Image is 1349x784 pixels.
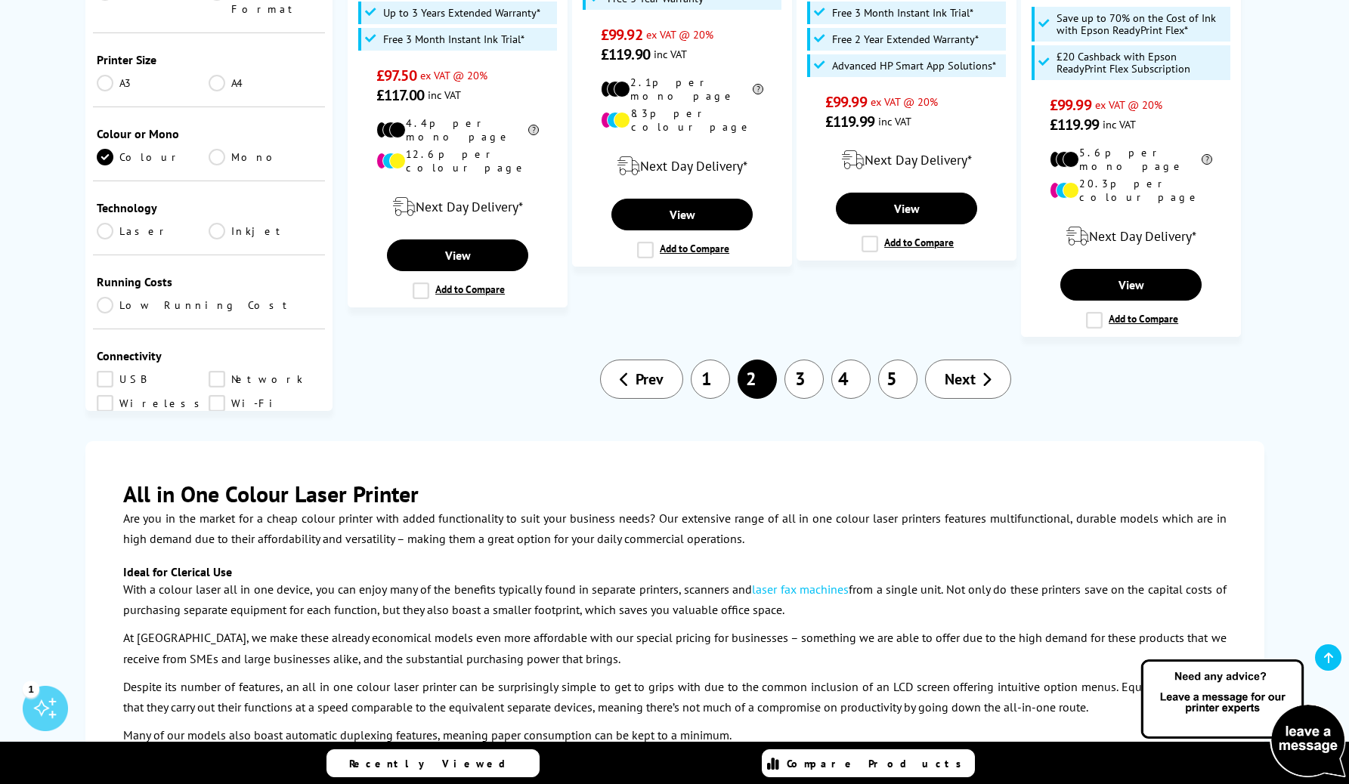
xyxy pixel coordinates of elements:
[787,757,970,770] span: Compare Products
[97,223,209,239] a: Laser
[1050,95,1091,115] span: £99.99
[209,371,321,387] a: Network
[376,116,539,144] li: 4.4p per mono page
[1095,97,1162,112] span: ex VAT @ 20%
[123,564,1227,579] h3: Ideal for Clerical Use
[1086,312,1178,329] label: Add to Compare
[356,186,559,228] div: modal_delivery
[805,139,1008,181] div: modal_delivery
[376,147,539,174] li: 12.6p per colour page
[123,628,1227,668] p: At [GEOGRAPHIC_DATA], we make these already economical models even more affordable with our speci...
[97,371,209,387] a: USB
[752,582,849,597] a: laser fax machines
[611,199,752,230] a: View
[646,27,713,42] span: ex VAT @ 20%
[831,360,871,399] a: 4
[97,52,322,67] div: Printer Size
[925,360,1011,399] a: Next
[601,76,763,103] li: 2.1p per mono page
[123,479,1227,508] h2: All in One Colour Laser Printer
[97,395,209,412] a: Wireless
[383,7,540,19] span: Up to 3 Years Extended Warranty*
[349,757,521,770] span: Recently Viewed
[654,47,687,61] span: inc VAT
[376,85,424,105] span: £117.00
[832,33,979,45] span: Free 2 Year Extended Warranty*
[209,149,321,165] a: Mono
[123,508,1227,549] p: Are you in the market for a cheap colour printer with added functionality to suit your business n...
[832,7,973,19] span: Free 3 Month Instant Ink Trial*
[637,242,729,258] label: Add to Compare
[97,75,209,91] a: A3
[878,114,911,128] span: inc VAT
[832,60,996,72] span: Advanced HP Smart App Solutions*
[1137,657,1349,781] img: Open Live Chat window
[123,725,1227,745] p: Many of our models also boast automatic duplexing features, meaning paper consumption can be kept...
[428,88,461,102] span: inc VAT
[123,677,1227,718] p: Despite its number of features, an all in one colour laser printer can be surprisingly simple to ...
[580,145,784,187] div: modal_delivery
[1057,12,1227,36] span: Save up to 70% on the Cost of Ink with Epson ReadyPrint Flex*
[326,749,540,777] a: Recently Viewed
[784,360,824,399] a: 3
[1029,215,1233,258] div: modal_delivery
[636,369,664,389] span: Prev
[836,193,976,224] a: View
[825,92,867,112] span: £99.99
[97,348,322,363] div: Connectivity
[1050,146,1212,173] li: 5.6p per mono page
[601,45,650,64] span: £119.90
[945,369,976,389] span: Next
[413,282,505,299] label: Add to Compare
[97,297,322,313] a: Low Running Cost
[1050,115,1099,134] span: £119.99
[601,25,642,45] span: £99.92
[871,94,938,109] span: ex VAT @ 20%
[383,33,524,45] span: Free 3 Month Instant Ink Trial*
[1060,269,1201,301] a: View
[209,223,321,239] a: Inkjet
[209,75,321,91] a: A4
[97,149,209,165] a: Colour
[97,274,322,289] div: Running Costs
[1050,177,1212,204] li: 20.3p per colour page
[878,360,917,399] a: 5
[691,360,730,399] a: 1
[123,579,1227,620] p: With a colour laser all in one device, you can enjoy many of the benefits typically found in sepa...
[862,236,954,252] label: Add to Compare
[97,200,322,215] div: Technology
[387,239,528,271] a: View
[1057,51,1227,75] span: £20 Cashback with Epson ReadyPrint Flex Subscription
[376,66,416,85] span: £97.50
[97,126,322,141] div: Colour or Mono
[1103,117,1136,131] span: inc VAT
[420,68,487,82] span: ex VAT @ 20%
[762,749,975,777] a: Compare Products
[600,360,683,399] a: Prev
[601,106,763,134] li: 8.3p per colour page
[23,681,39,697] div: 1
[825,112,874,131] span: £119.99
[209,395,321,412] a: Wi-Fi Direct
